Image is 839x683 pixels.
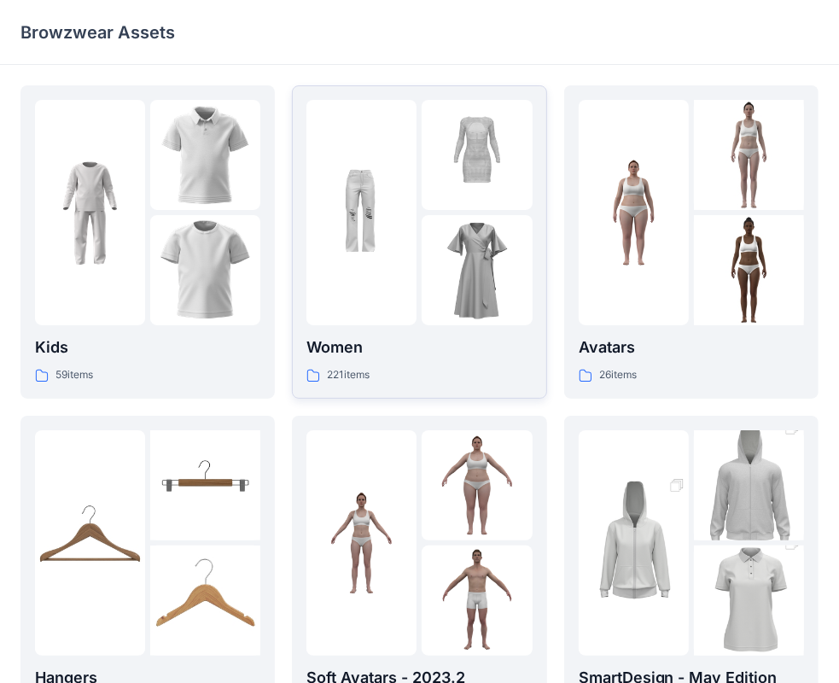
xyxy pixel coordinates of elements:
p: Browzwear Assets [20,20,175,44]
img: folder 2 [694,100,804,210]
img: folder 1 [35,158,145,268]
img: folder 2 [422,430,532,540]
a: folder 1folder 2folder 3Avatars26items [564,85,819,399]
img: folder 3 [422,546,532,656]
img: folder 2 [694,403,804,569]
img: folder 2 [422,100,532,210]
p: Avatars [579,336,804,359]
img: folder 3 [694,215,804,325]
img: folder 1 [579,158,689,268]
img: folder 3 [150,215,260,325]
a: folder 1folder 2folder 3Women221items [292,85,546,399]
img: folder 3 [422,215,532,325]
p: 26 items [599,366,637,384]
p: Kids [35,336,260,359]
img: folder 2 [150,430,260,540]
p: 221 items [327,366,370,384]
img: folder 1 [306,487,417,598]
p: Women [306,336,532,359]
a: folder 1folder 2folder 3Kids59items [20,85,275,399]
img: folder 3 [150,546,260,656]
img: folder 2 [150,100,260,210]
img: folder 1 [579,460,689,626]
img: folder 1 [35,487,145,598]
img: folder 1 [306,158,417,268]
p: 59 items [55,366,93,384]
